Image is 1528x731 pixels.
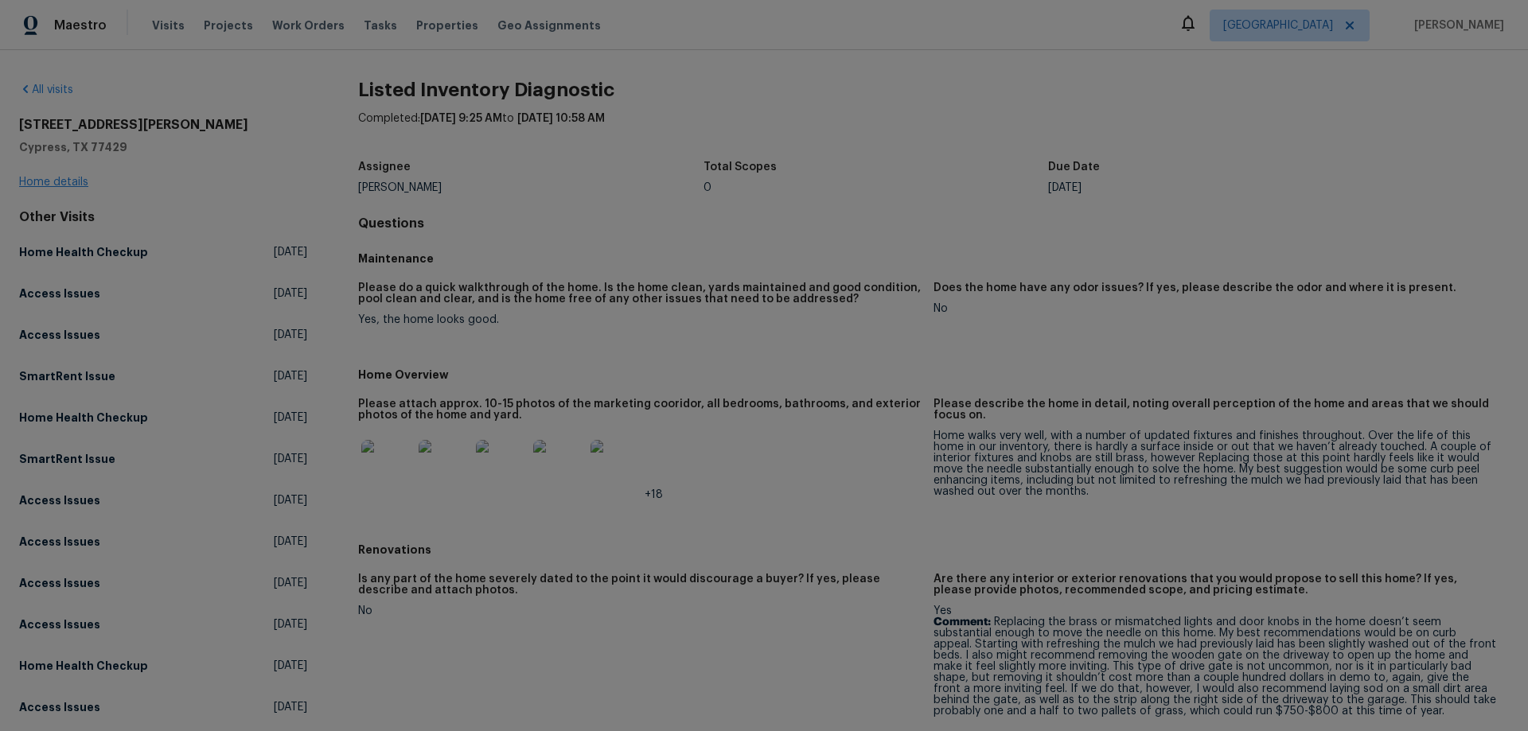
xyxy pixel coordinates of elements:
[19,693,307,721] a: Access Issues[DATE]
[274,410,307,426] span: [DATE]
[274,368,307,384] span: [DATE]
[19,238,307,266] a: Home Health Checkup[DATE]
[19,286,100,301] h5: Access Issues
[19,445,307,473] a: SmartRent Issue[DATE]
[934,282,1456,294] h5: Does the home have any odor issues? If yes, please describe the odor and where it is present.
[19,569,307,597] a: Access Issues[DATE]
[274,575,307,591] span: [DATE]
[274,534,307,550] span: [DATE]
[1048,182,1394,193] div: [DATE]
[1223,17,1333,33] span: [GEOGRAPHIC_DATA]
[358,399,921,421] h5: Please attach approx. 10-15 photos of the marketing cooridor, all bedrooms, bathrooms, and exteri...
[934,574,1496,596] h5: Are there any interior or exterior renovations that you would propose to sell this home? If yes, ...
[19,327,100,343] h5: Access Issues
[934,616,1496,717] p: Replacing the brass or mismatched lights and door knobs in the home doesn’t seem substantial enou...
[274,451,307,467] span: [DATE]
[19,362,307,391] a: SmartRent Issue[DATE]
[645,489,663,500] span: +18
[19,279,307,308] a: Access Issues[DATE]
[934,430,1496,497] div: Home walks very well, with a number of updated fixtures and finishes throughout. Over the life of...
[358,82,1509,98] h2: Listed Inventory Diagnostic
[1408,17,1504,33] span: [PERSON_NAME]
[19,486,307,515] a: Access Issues[DATE]
[364,20,397,31] span: Tasks
[19,610,307,639] a: Access Issues[DATE]
[934,616,991,628] b: Comment:
[274,616,307,632] span: [DATE]
[19,658,148,674] h5: Home Health Checkup
[19,177,88,188] a: Home details
[358,367,1509,383] h5: Home Overview
[358,605,921,616] div: No
[19,244,148,260] h5: Home Health Checkup
[274,327,307,343] span: [DATE]
[934,399,1496,421] h5: Please describe the home in detail, noting overall perception of the home and areas that we shoul...
[274,699,307,715] span: [DATE]
[54,17,107,33] span: Maestro
[19,575,100,591] h5: Access Issues
[704,161,777,173] h5: Total Scopes
[19,410,148,426] h5: Home Health Checkup
[358,542,1509,558] h5: Renovations
[19,321,307,349] a: Access Issues[DATE]
[358,251,1509,266] h5: Maintenance
[19,117,307,133] h2: [STREET_ADDRESS][PERSON_NAME]
[19,403,307,432] a: Home Health Checkup[DATE]
[204,17,253,33] span: Projects
[358,182,704,193] div: [PERSON_NAME]
[19,616,100,632] h5: Access Issues
[274,286,307,301] span: [DATE]
[19,139,307,155] h5: Cypress, TX 77429
[358,314,921,325] div: Yes, the home looks good.
[274,244,307,260] span: [DATE]
[19,651,307,680] a: Home Health Checkup[DATE]
[358,282,921,305] h5: Please do a quick walkthrough of the home. Is the home clean, yards maintained and good condition...
[19,492,100,508] h5: Access Issues
[416,17,478,33] span: Properties
[497,17,601,33] span: Geo Assignments
[358,111,1509,152] div: Completed: to
[19,527,307,556] a: Access Issues[DATE]
[19,84,73,95] a: All visits
[358,216,1509,231] h4: Questions
[274,658,307,674] span: [DATE]
[704,182,1049,193] div: 0
[274,492,307,508] span: [DATE]
[152,17,185,33] span: Visits
[19,534,100,550] h5: Access Issues
[358,574,921,596] h5: Is any part of the home severely dated to the point it would discourage a buyer? If yes, please d...
[358,161,411,173] h5: Assignee
[19,451,115,467] h5: SmartRent Issue
[517,113,605,124] span: [DATE] 10:58 AM
[19,699,100,715] h5: Access Issues
[1048,161,1100,173] h5: Due Date
[19,368,115,384] h5: SmartRent Issue
[272,17,345,33] span: Work Orders
[934,303,1496,314] div: No
[420,113,502,124] span: [DATE] 9:25 AM
[19,209,307,225] div: Other Visits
